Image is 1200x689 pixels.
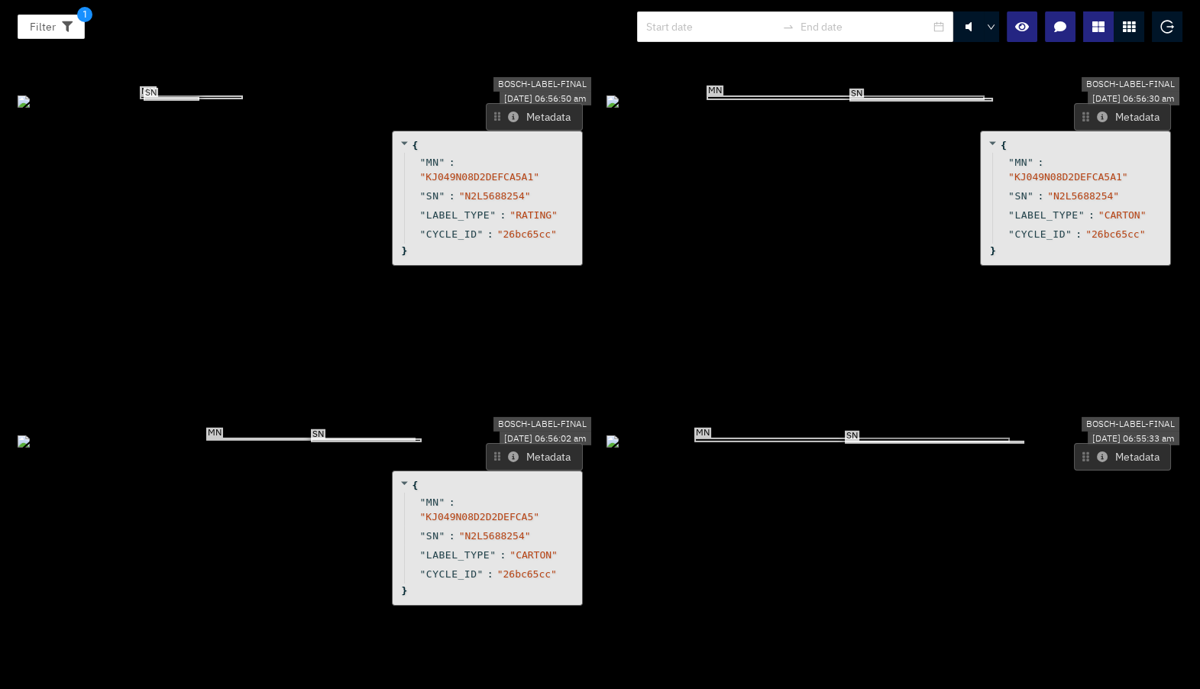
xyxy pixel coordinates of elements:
span: : [449,189,455,203]
span: " [1008,190,1014,202]
span: : [449,529,455,543]
span: : [449,155,455,170]
span: : [1037,189,1043,203]
span: " KJ049N08D2DEFCA5A1 " [1008,171,1128,183]
span: " 26bc65cc " [1085,228,1145,240]
span: : [487,567,493,581]
span: " CARTON " [1098,209,1147,221]
button: Metadata [1074,443,1171,471]
span: " [420,209,426,221]
span: { [412,478,419,493]
span: SN [144,88,158,99]
span: " [438,157,445,168]
span: 1 [77,7,92,22]
span: SN [426,189,439,203]
div: BOSCH-LABEL-FINAL [1082,417,1179,432]
span: SN [845,430,859,441]
input: End date [801,18,930,35]
span: MN [707,86,723,96]
span: : [500,548,506,562]
span: " CARTON " [509,549,558,561]
span: { [412,138,419,153]
span: " [477,228,483,240]
span: " [420,530,426,542]
span: " [1008,157,1014,168]
span: " [1027,190,1033,202]
span: " [1008,228,1014,240]
span: " 26bc65cc " [497,568,557,580]
span: { [1001,138,1007,153]
span: " [490,549,496,561]
span: " [1079,209,1085,221]
div: [DATE] 06:55:33 am [1088,431,1179,445]
span: " [420,568,426,580]
span: MN [694,428,711,438]
span: SN [311,429,325,439]
span: CYCLE_ID [1014,227,1066,241]
span: " [420,228,426,240]
span: SN [849,88,864,99]
span: " RATING " [509,209,558,221]
span: down [987,23,996,32]
span: : [487,227,493,241]
div: [DATE] 06:56:30 am [1088,91,1179,105]
span: LABEL_TYPE [426,208,490,222]
span: " [420,549,426,561]
span: CYCLE_ID [426,227,477,241]
input: Start date [646,18,776,35]
span: LABEL_TYPE [1014,208,1078,222]
span: " [1008,209,1014,221]
span: : [1037,155,1043,170]
span: " [420,497,426,508]
span: " [1027,157,1033,168]
div: BOSCH-LABEL-FINAL [493,417,591,432]
div: BOSCH-LABEL-FINAL [493,77,591,92]
span: MN [426,495,439,509]
span: " N2L5688254 " [1047,190,1119,202]
span: SN [1014,189,1027,203]
span: LABEL_TYPE [426,548,490,562]
span: " [438,190,445,202]
span: " KJ049N08D2D2DEFCA5 " [420,511,540,522]
button: Metadata [486,103,583,131]
span: " N2L5688254 " [459,190,531,202]
span: to [782,21,794,33]
span: logout [1160,20,1174,34]
span: MN [426,155,439,170]
span: " [490,209,496,221]
span: CYCLE_ID [426,567,477,581]
span: : [500,208,506,222]
span: Filter [30,18,56,35]
span: " 26bc65cc " [497,228,557,240]
span: " [438,497,445,508]
button: Metadata [1074,103,1171,131]
span: swap-right [782,21,794,33]
span: : [449,495,455,509]
span: " N2L5688254 " [459,530,531,542]
span: } [399,244,408,258]
span: " [438,530,445,542]
span: " [477,568,483,580]
span: : [1075,227,1082,241]
span: MN [140,86,157,97]
button: Metadata [486,443,583,471]
div: BOSCH-LABEL-FINAL [1082,77,1179,92]
span: " [420,157,426,168]
span: MN [206,427,223,438]
span: MN [1014,155,1027,170]
button: Filter [18,15,85,39]
span: SN [426,529,439,543]
span: } [399,584,408,598]
div: [DATE] 06:56:02 am [500,431,591,445]
span: " [1066,228,1072,240]
span: " KJ049N08D2DEFCA5A1 " [420,171,540,183]
span: " [420,190,426,202]
span: : [1088,208,1095,222]
div: [DATE] 06:56:50 am [500,91,591,105]
span: } [988,244,996,258]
